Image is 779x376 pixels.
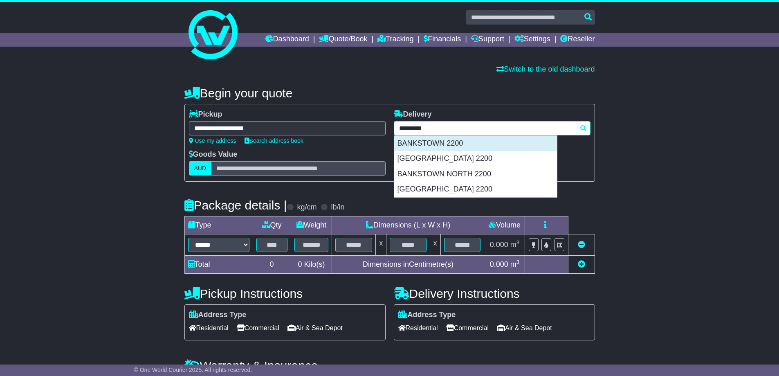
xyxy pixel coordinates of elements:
label: Pickup [189,110,222,119]
div: BANKSTOWN NORTH 2200 [394,167,557,182]
a: Add new item [578,260,585,268]
h4: Pickup Instructions [184,287,386,300]
td: x [430,234,440,256]
span: 0 [298,260,302,268]
a: Remove this item [578,241,585,249]
a: Reseller [560,33,595,47]
label: kg/cm [297,203,317,212]
a: Use my address [189,137,236,144]
a: Switch to the old dashboard [496,65,595,73]
sup: 3 [516,259,520,265]
span: m [510,260,520,268]
td: Dimensions in Centimetre(s) [332,256,484,274]
td: Weight [291,216,332,234]
a: Settings [514,33,550,47]
div: [GEOGRAPHIC_DATA] 2200 [394,182,557,197]
h4: Package details | [184,198,287,212]
a: Financials [424,33,461,47]
h4: Warranty & Insurance [184,359,595,372]
a: Search address book [245,137,303,144]
label: Address Type [189,311,247,320]
a: Tracking [377,33,413,47]
a: Quote/Book [319,33,367,47]
label: Delivery [394,110,432,119]
span: Residential [398,322,438,334]
span: Air & Sea Depot [497,322,552,334]
span: 0.000 [490,260,508,268]
span: Commercial [237,322,279,334]
sup: 3 [516,239,520,245]
a: Dashboard [265,33,309,47]
span: 0.000 [490,241,508,249]
span: Air & Sea Depot [287,322,343,334]
span: Residential [189,322,229,334]
td: 0 [253,256,291,274]
td: Dimensions (L x W x H) [332,216,484,234]
td: Total [184,256,253,274]
td: Volume [484,216,525,234]
a: Support [471,33,504,47]
h4: Begin your quote [184,86,595,100]
label: Goods Value [189,150,238,159]
div: [GEOGRAPHIC_DATA] 2200 [394,151,557,167]
label: Address Type [398,311,456,320]
label: AUD [189,161,212,176]
div: BANKSTOWN 2200 [394,136,557,151]
td: Kilo(s) [291,256,332,274]
td: Type [184,216,253,234]
td: Qty [253,216,291,234]
h4: Delivery Instructions [394,287,595,300]
typeahead: Please provide city [394,121,590,135]
span: © One World Courier 2025. All rights reserved. [134,367,252,373]
label: lb/in [331,203,344,212]
span: m [510,241,520,249]
td: x [376,234,386,256]
span: Commercial [446,322,489,334]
